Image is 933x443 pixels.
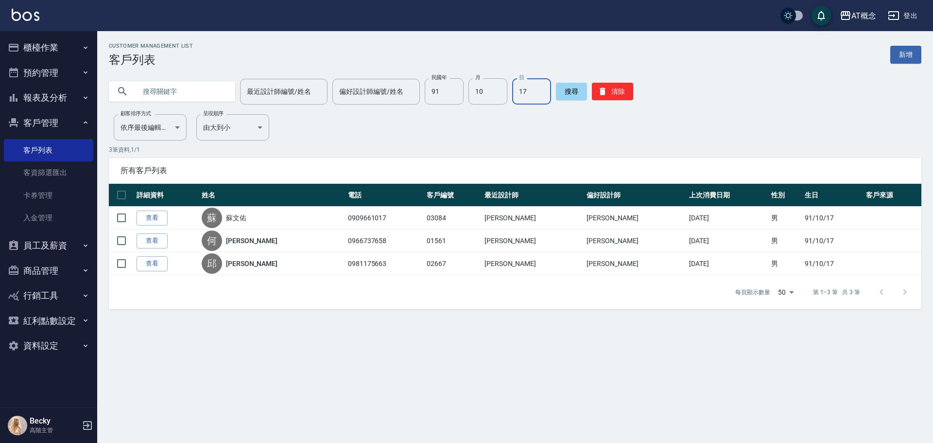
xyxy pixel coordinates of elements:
img: Person [8,416,27,435]
td: 0909661017 [346,207,424,230]
td: 0966737658 [346,230,424,252]
p: 每頁顯示數量 [735,288,770,297]
th: 性別 [769,184,802,207]
td: 91/10/17 [802,207,864,230]
button: 登出 [884,7,921,25]
label: 呈現順序 [203,110,224,117]
a: 客資篩選匯出 [4,161,93,184]
button: AT概念 [836,6,880,26]
button: 員工及薪資 [4,233,93,258]
p: 第 1–3 筆 共 3 筆 [813,288,860,297]
a: [PERSON_NAME] [226,259,277,268]
button: 行銷工具 [4,283,93,308]
button: 櫃檯作業 [4,35,93,60]
td: 91/10/17 [802,230,864,252]
p: 3 筆資料, 1 / 1 [109,145,921,154]
label: 日 [519,74,524,81]
td: [PERSON_NAME] [482,252,585,275]
label: 民國年 [432,74,447,81]
th: 最近設計師 [482,184,585,207]
th: 客戶來源 [864,184,921,207]
div: 何 [202,230,222,251]
button: 客戶管理 [4,110,93,136]
label: 月 [475,74,480,81]
td: [DATE] [687,207,769,230]
td: 02667 [424,252,482,275]
td: [PERSON_NAME] [482,230,585,252]
td: [DATE] [687,252,769,275]
a: [PERSON_NAME] [226,236,277,246]
div: 蘇 [202,208,222,228]
button: 報表及分析 [4,85,93,110]
a: 查看 [137,256,168,271]
a: 客戶列表 [4,139,93,161]
td: 男 [769,230,802,252]
div: 邱 [202,253,222,274]
th: 客戶編號 [424,184,482,207]
td: [DATE] [687,230,769,252]
th: 電話 [346,184,424,207]
th: 姓名 [199,184,346,207]
div: AT概念 [851,10,876,22]
input: 搜尋關鍵字 [136,78,227,105]
td: [PERSON_NAME] [482,207,585,230]
a: 卡券管理 [4,184,93,207]
td: 男 [769,252,802,275]
a: 新增 [890,46,921,64]
button: save [812,6,831,25]
a: 查看 [137,211,168,226]
img: Logo [12,9,39,21]
td: [PERSON_NAME] [584,252,687,275]
td: [PERSON_NAME] [584,230,687,252]
td: 91/10/17 [802,252,864,275]
td: 03084 [424,207,482,230]
h2: Customer Management List [109,43,193,49]
label: 顧客排序方式 [121,110,151,117]
div: 50 [774,279,797,305]
button: 清除 [592,83,633,100]
th: 偏好設計師 [584,184,687,207]
button: 資料設定 [4,333,93,358]
th: 生日 [802,184,864,207]
div: 依序最後編輯時間 [114,114,187,141]
td: 01561 [424,230,482,252]
th: 詳細資料 [134,184,199,207]
div: 由大到小 [196,114,269,141]
a: 蘇文佑 [226,213,246,223]
a: 查看 [137,233,168,248]
p: 高階主管 [30,426,79,435]
button: 紅利點數設定 [4,308,93,334]
button: 商品管理 [4,258,93,284]
h3: 客戶列表 [109,53,193,67]
button: 搜尋 [556,83,587,100]
h5: Becky [30,416,79,426]
th: 上次消費日期 [687,184,769,207]
span: 所有客戶列表 [121,166,910,176]
td: 0981175663 [346,252,424,275]
button: 預約管理 [4,60,93,86]
td: 男 [769,207,802,230]
td: [PERSON_NAME] [584,207,687,230]
a: 入金管理 [4,207,93,229]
